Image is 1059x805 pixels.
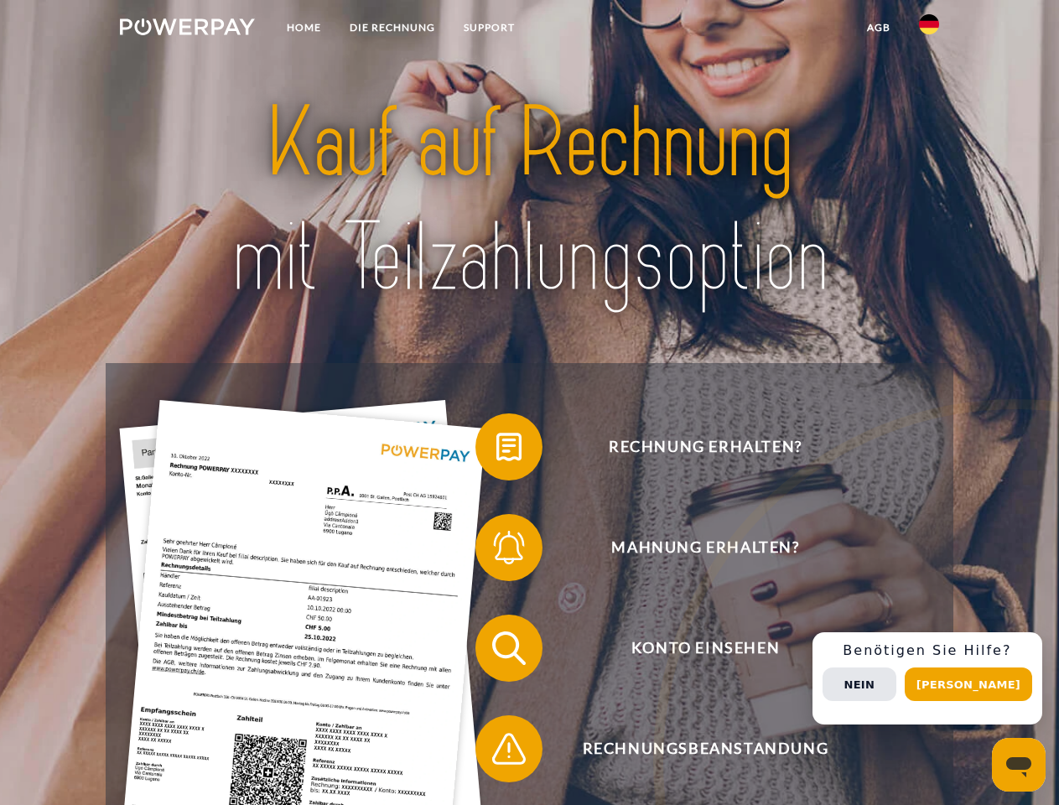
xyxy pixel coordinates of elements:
span: Mahnung erhalten? [500,514,911,581]
a: Home [273,13,335,43]
button: Mahnung erhalten? [475,514,911,581]
button: Konto einsehen [475,615,911,682]
button: Nein [823,667,896,701]
img: qb_search.svg [488,627,530,669]
div: Schnellhilfe [812,632,1042,724]
button: Rechnungsbeanstandung [475,715,911,782]
img: qb_bell.svg [488,527,530,569]
img: qb_warning.svg [488,728,530,770]
img: qb_bill.svg [488,426,530,468]
img: title-powerpay_de.svg [160,80,899,321]
span: Konto einsehen [500,615,911,682]
img: logo-powerpay-white.svg [120,18,255,35]
a: DIE RECHNUNG [335,13,449,43]
button: Rechnung erhalten? [475,413,911,480]
iframe: Schaltfläche zum Öffnen des Messaging-Fensters [992,738,1046,792]
h3: Benötigen Sie Hilfe? [823,642,1032,659]
a: SUPPORT [449,13,529,43]
img: de [919,14,939,34]
span: Rechnungsbeanstandung [500,715,911,782]
span: Rechnung erhalten? [500,413,911,480]
a: agb [853,13,905,43]
button: [PERSON_NAME] [905,667,1032,701]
